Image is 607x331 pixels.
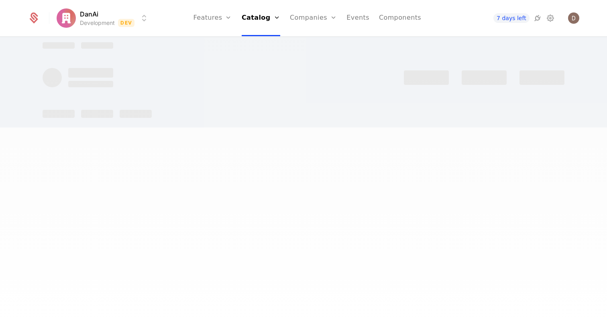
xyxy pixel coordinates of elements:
a: Integrations [533,13,542,23]
span: Dev [118,19,134,27]
img: DanAi [57,8,76,28]
button: Open user button [568,12,579,24]
div: Development [80,19,115,27]
a: Settings [546,13,555,23]
span: DanAi [80,9,98,19]
img: Daniel Zaguri [568,12,579,24]
a: 7 days left [493,13,530,23]
button: Select environment [59,9,149,27]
